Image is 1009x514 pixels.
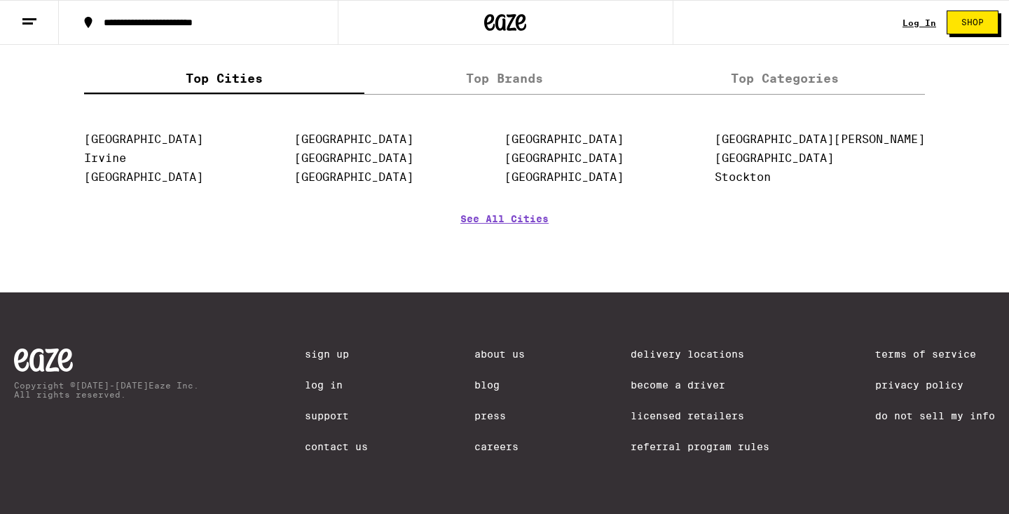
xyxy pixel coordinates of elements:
a: Referral Program Rules [631,441,769,452]
a: Careers [474,441,525,452]
a: See All Cities [460,213,549,265]
a: [GEOGRAPHIC_DATA] [715,151,834,165]
a: Licensed Retailers [631,410,769,421]
a: Press [474,410,525,421]
a: About Us [474,349,525,360]
a: Irvine [84,151,126,165]
p: Copyright © [DATE]-[DATE] Eaze Inc. All rights reserved. [14,381,199,399]
a: Log In [305,379,368,391]
a: [GEOGRAPHIC_DATA] [504,170,624,184]
a: Privacy Policy [875,379,995,391]
label: Top Cities [84,64,364,94]
div: tabs [84,64,925,95]
a: [GEOGRAPHIC_DATA] [504,133,624,146]
a: Contact Us [305,441,368,452]
a: [GEOGRAPHIC_DATA] [84,170,203,184]
a: [GEOGRAPHIC_DATA] [294,133,413,146]
a: [GEOGRAPHIC_DATA] [84,133,203,146]
label: Top Brands [364,64,645,94]
a: Stockton [715,170,771,184]
a: Blog [474,379,525,391]
a: Sign Up [305,349,368,360]
div: Log In [902,18,936,27]
a: [GEOGRAPHIC_DATA][PERSON_NAME] [715,133,925,146]
label: Top Categories [645,64,925,94]
a: Support [305,410,368,421]
a: Delivery Locations [631,349,769,360]
a: [GEOGRAPHIC_DATA] [294,151,413,165]
a: [GEOGRAPHIC_DATA] [294,170,413,184]
span: Shop [961,18,984,27]
button: Shop [947,11,998,34]
a: Terms of Service [875,349,995,360]
a: [GEOGRAPHIC_DATA] [504,151,624,165]
a: Do Not Sell My Info [875,410,995,421]
a: Become a Driver [631,379,769,391]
